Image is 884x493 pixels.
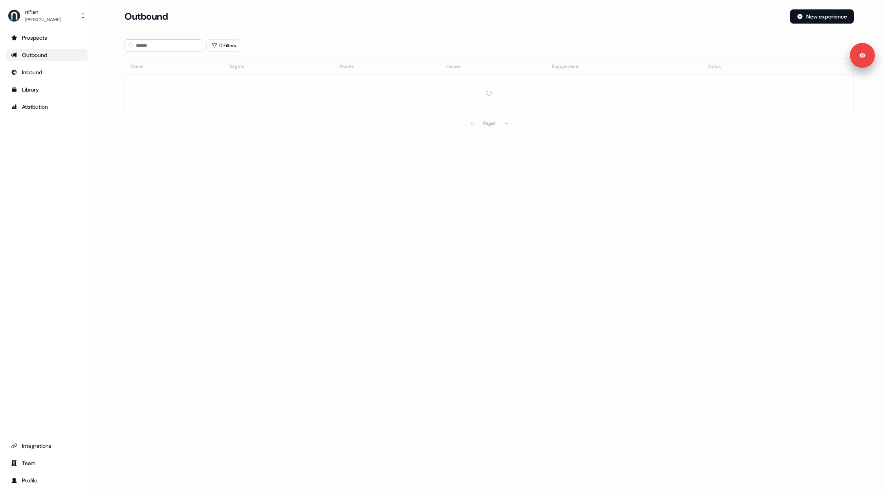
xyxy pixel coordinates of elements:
a: Go to templates [6,83,88,96]
a: Go to integrations [6,440,88,452]
button: New experience [790,9,854,24]
div: Profile [11,477,83,484]
button: nPlan[PERSON_NAME] [6,6,88,25]
div: Team [11,459,83,467]
a: Go to profile [6,474,88,487]
h3: Outbound [125,11,168,22]
a: Go to attribution [6,101,88,113]
div: Inbound [11,68,83,76]
a: Go to Inbound [6,66,88,79]
div: Prospects [11,34,83,42]
div: Outbound [11,51,83,59]
div: Library [11,86,83,93]
button: 0 Filters [206,39,241,52]
div: Integrations [11,442,83,450]
a: Go to prospects [6,31,88,44]
div: [PERSON_NAME] [25,16,61,24]
a: Go to team [6,457,88,469]
div: Attribution [11,103,83,111]
a: Go to outbound experience [6,49,88,61]
div: nPlan [25,8,61,16]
